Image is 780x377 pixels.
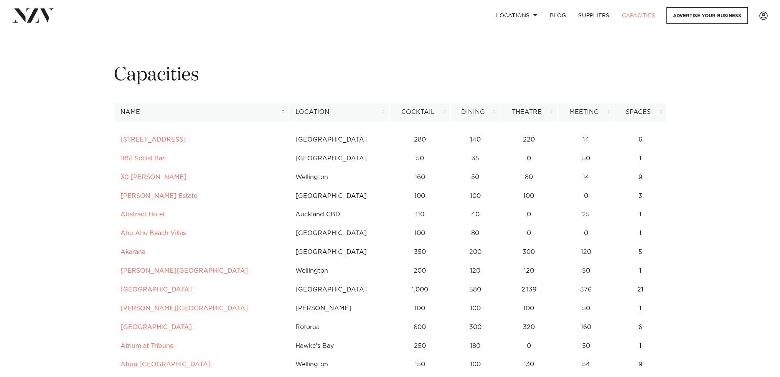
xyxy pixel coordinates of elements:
[614,168,666,187] td: 9
[120,286,192,293] a: [GEOGRAPHIC_DATA]
[557,262,614,280] td: 50
[450,337,500,356] td: 180
[120,249,145,255] a: Akarana
[500,280,557,299] td: 2,139
[120,305,248,311] a: [PERSON_NAME][GEOGRAPHIC_DATA]
[450,318,500,337] td: 300
[557,355,614,374] td: 54
[289,103,389,122] th: Location: activate to sort column ascending
[289,299,389,318] td: [PERSON_NAME]
[289,205,389,224] td: Auckland CBD
[500,103,557,122] th: Theatre: activate to sort column ascending
[557,224,614,243] td: 0
[450,262,500,280] td: 120
[450,168,500,187] td: 50
[450,187,500,206] td: 100
[120,268,248,274] a: [PERSON_NAME][GEOGRAPHIC_DATA]
[450,224,500,243] td: 80
[614,103,666,122] th: Spaces: activate to sort column ascending
[389,280,450,299] td: 1,000
[289,130,389,149] td: [GEOGRAPHIC_DATA]
[389,149,450,168] td: 50
[450,280,500,299] td: 580
[450,149,500,168] td: 35
[289,318,389,337] td: Rotorua
[614,243,666,262] td: 5
[614,130,666,149] td: 6
[389,355,450,374] td: 150
[120,361,211,367] a: Atura [GEOGRAPHIC_DATA]
[500,337,557,356] td: 0
[120,230,186,236] a: Ahu Ahu Beach Villas
[389,168,450,187] td: 160
[289,187,389,206] td: [GEOGRAPHIC_DATA]
[120,211,164,217] a: Abstract Hotel
[289,355,389,374] td: Wellington
[450,205,500,224] td: 40
[289,243,389,262] td: [GEOGRAPHIC_DATA]
[614,149,666,168] td: 1
[557,337,614,356] td: 50
[120,155,165,161] a: 1851 Social Bar
[557,205,614,224] td: 25
[557,130,614,149] td: 14
[120,343,173,349] a: Atrium at Tribune
[389,103,450,122] th: Cocktail: activate to sort column ascending
[450,103,500,122] th: Dining: activate to sort column ascending
[614,224,666,243] td: 1
[289,262,389,280] td: Wellington
[450,243,500,262] td: 200
[389,130,450,149] td: 280
[557,168,614,187] td: 14
[500,168,557,187] td: 80
[120,137,186,143] a: [STREET_ADDRESS]
[614,337,666,356] td: 1
[500,130,557,149] td: 220
[557,318,614,337] td: 160
[289,337,389,356] td: Hawke's Bay
[614,299,666,318] td: 1
[557,149,614,168] td: 50
[450,299,500,318] td: 100
[500,318,557,337] td: 320
[544,7,572,24] a: BLOG
[557,103,614,122] th: Meeting: activate to sort column ascending
[450,355,500,374] td: 100
[120,174,186,180] a: 30 [PERSON_NAME]
[616,7,661,24] a: Capacities
[120,193,197,199] a: [PERSON_NAME] Estate
[500,149,557,168] td: 0
[389,318,450,337] td: 600
[557,299,614,318] td: 50
[389,205,450,224] td: 110
[572,7,615,24] a: SUPPLIERS
[500,187,557,206] td: 100
[289,280,389,299] td: [GEOGRAPHIC_DATA]
[114,63,666,87] h1: Capacities
[500,299,557,318] td: 100
[289,224,389,243] td: [GEOGRAPHIC_DATA]
[389,243,450,262] td: 350
[557,280,614,299] td: 376
[12,8,54,22] img: nzv-logo.png
[114,103,289,122] th: Name: activate to sort column descending
[666,7,748,24] a: Advertise your business
[389,187,450,206] td: 100
[500,224,557,243] td: 0
[500,355,557,374] td: 130
[389,224,450,243] td: 100
[500,205,557,224] td: 0
[614,262,666,280] td: 1
[389,337,450,356] td: 250
[389,262,450,280] td: 200
[557,187,614,206] td: 0
[500,243,557,262] td: 300
[614,318,666,337] td: 6
[389,299,450,318] td: 100
[614,187,666,206] td: 3
[289,149,389,168] td: [GEOGRAPHIC_DATA]
[289,168,389,187] td: Wellington
[614,355,666,374] td: 9
[500,262,557,280] td: 120
[490,7,544,24] a: Locations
